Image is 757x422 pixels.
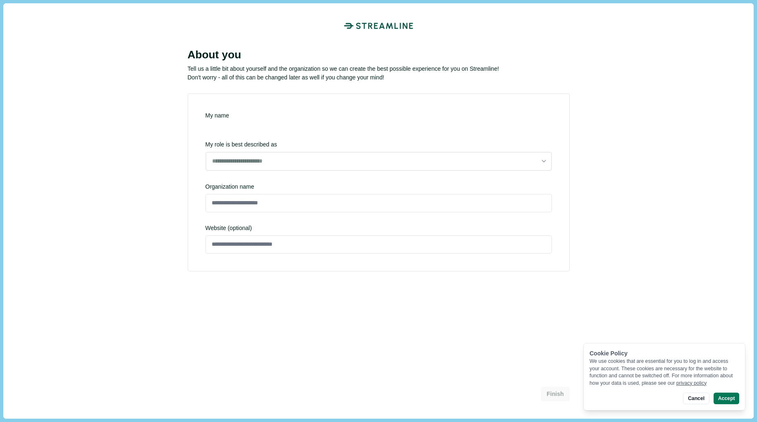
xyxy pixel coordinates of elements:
div: We use cookies that are essential for you to log in and access your account. These cookies are ne... [590,358,739,387]
div: Organization name [205,182,552,191]
span: Cookie Policy [590,350,628,357]
button: Cancel [683,393,709,404]
div: About you [188,48,570,62]
button: Accept [714,393,739,404]
span: Website (optional) [205,224,552,233]
div: My role is best described as [205,140,552,171]
p: Don't worry - all of this can be changed later as well if you change your mind! [188,73,570,82]
div: My name [205,111,552,120]
button: Finish [541,387,569,401]
p: Tell us a little bit about yourself and the organization so we can create the best possible exper... [188,65,570,73]
a: privacy policy [676,380,707,386]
